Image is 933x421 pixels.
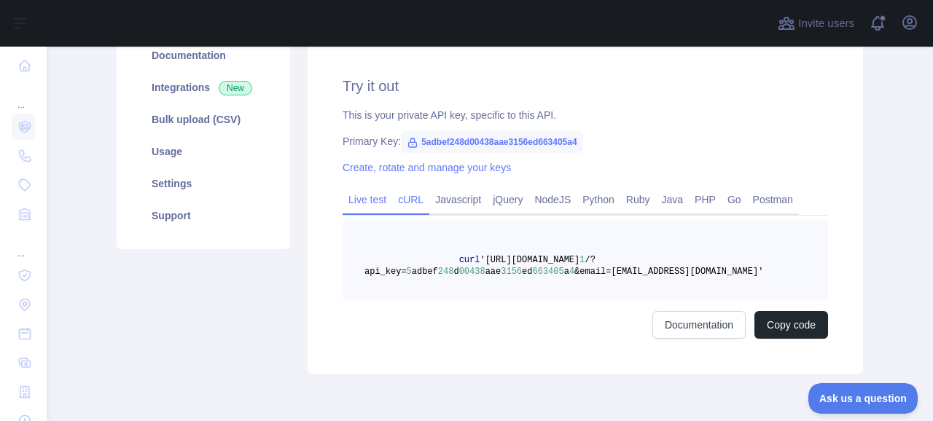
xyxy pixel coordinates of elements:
[429,188,487,211] a: Javascript
[134,168,273,200] a: Settings
[722,188,747,211] a: Go
[480,255,579,265] span: '[URL][DOMAIN_NAME]
[453,267,458,277] span: d
[459,267,485,277] span: 00438
[747,188,799,211] a: Postman
[12,82,35,111] div: ...
[808,383,918,414] iframe: Toggle Customer Support
[392,188,429,211] a: cURL
[487,188,528,211] a: jQuery
[532,267,563,277] span: 663405
[522,267,532,277] span: ed
[343,134,828,149] div: Primary Key:
[689,188,722,211] a: PHP
[485,267,501,277] span: aae
[528,188,577,211] a: NodeJS
[652,311,746,339] a: Documentation
[343,108,828,122] div: This is your private API key, specific to this API.
[401,131,583,153] span: 5adbef248d00438aae3156ed663405a4
[798,15,854,32] span: Invite users
[343,162,511,173] a: Create, rotate and manage your keys
[579,255,585,265] span: 1
[574,267,763,277] span: &email=[EMAIL_ADDRESS][DOMAIN_NAME]'
[134,200,273,232] a: Support
[343,188,392,211] a: Live test
[12,230,35,259] div: ...
[569,267,574,277] span: 4
[656,188,690,211] a: Java
[412,267,438,277] span: adbef
[564,267,569,277] span: a
[775,12,857,35] button: Invite users
[754,311,828,339] button: Copy code
[343,76,828,96] h2: Try it out
[134,71,273,103] a: Integrations New
[407,267,412,277] span: 5
[134,39,273,71] a: Documentation
[438,267,454,277] span: 248
[134,135,273,168] a: Usage
[577,188,620,211] a: Python
[219,81,252,95] span: New
[501,267,522,277] span: 3156
[620,188,656,211] a: Ruby
[134,103,273,135] a: Bulk upload (CSV)
[459,255,480,265] span: curl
